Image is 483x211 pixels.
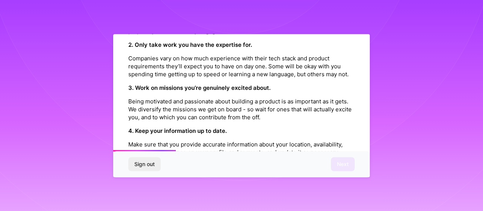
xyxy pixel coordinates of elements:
p: Companies vary on how much experience with their tech stack and product requirements they’ll expe... [128,54,355,78]
button: Sign out [128,157,161,171]
strong: 3. Work on missions you’re genuinely excited about. [128,84,271,91]
span: Sign out [134,160,155,168]
p: Make sure that you provide accurate information about your location, availability, skills, and ex... [128,140,355,156]
strong: 2. Only take work you have the expertise for. [128,41,252,48]
p: Being motivated and passionate about building a product is as important as it gets. We diversify ... [128,97,355,121]
strong: 4. Keep your information up to date. [128,127,227,134]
